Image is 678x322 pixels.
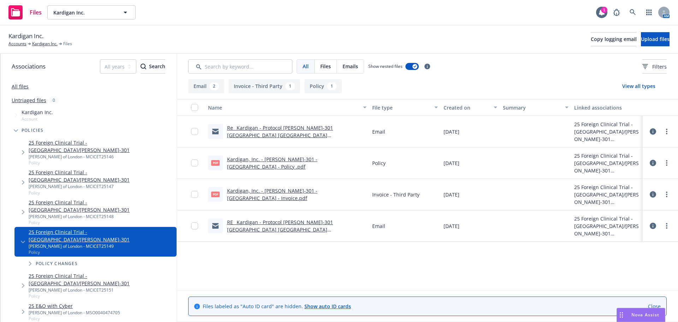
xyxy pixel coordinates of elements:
[303,63,309,70] span: All
[444,104,489,111] div: Created on
[372,104,430,111] div: File type
[63,41,72,47] span: Files
[574,104,640,111] div: Linked associations
[29,199,174,213] a: 25 Foreign Clinical Trial - [GEOGRAPHIC_DATA]/[PERSON_NAME]-301
[591,36,637,42] span: Copy logging email
[574,183,640,206] div: 25 Foreign Clinical Trial - [GEOGRAPHIC_DATA]/[PERSON_NAME]-301
[29,293,174,299] span: Policy
[29,316,120,322] span: Policy
[209,82,219,90] div: 2
[53,9,114,16] span: Kardigan Inc.
[211,160,220,165] span: pdf
[22,109,53,116] span: Kardigan Inc.
[29,183,174,189] div: [PERSON_NAME] of London - MCICET25147
[141,59,165,74] button: SearchSearch
[29,272,174,287] a: 25 Foreign Clinical Trial - [GEOGRAPHIC_DATA]/[PERSON_NAME]-301
[285,82,295,90] div: 1
[29,228,174,243] a: 25 Foreign Clinical Trial - [GEOGRAPHIC_DATA]/[PERSON_NAME]-301
[188,79,224,93] button: Email
[227,156,317,170] a: Kardigan, Inc. - [PERSON_NAME]-301 - [GEOGRAPHIC_DATA] - Policy .pdf
[141,60,165,73] div: Search
[591,32,637,46] button: Copy logging email
[191,191,198,198] input: Toggle Row Selected
[22,128,44,133] span: Policies
[141,64,146,69] svg: Search
[631,312,659,318] span: Nova Assist
[8,31,43,41] span: Kardigan Inc.
[574,215,640,237] div: 25 Foreign Clinical Trial - [GEOGRAPHIC_DATA]/[PERSON_NAME]-301
[372,128,385,135] span: Email
[444,222,459,230] span: [DATE]
[22,116,53,122] span: Account
[372,222,385,230] span: Email
[12,96,46,104] a: Untriaged files
[203,303,351,310] span: Files labeled as "Auto ID card" are hidden.
[611,79,667,93] button: View all types
[29,219,174,226] span: Policy
[601,7,607,13] div: 1
[444,128,459,135] span: [DATE]
[626,5,640,19] a: Search
[368,63,403,69] span: Show nested files
[574,152,640,174] div: 25 Foreign Clinical Trial - [GEOGRAPHIC_DATA]/[PERSON_NAME]-301
[642,5,656,19] a: Switch app
[369,99,441,116] button: File type
[662,127,671,136] a: more
[191,104,198,111] input: Select all
[327,82,337,90] div: 1
[444,159,459,167] span: [DATE]
[617,308,665,322] button: Nova Assist
[227,219,349,248] a: RE_ Kardigan - Protocol [PERSON_NAME]-301 [GEOGRAPHIC_DATA] [GEOGRAPHIC_DATA] [GEOGRAPHIC_DATA] &...
[444,191,459,198] span: [DATE]
[32,41,58,47] a: Kardigan Inc.
[29,310,120,316] div: [PERSON_NAME] of London - MSO0040474705
[205,99,369,116] button: Name
[188,59,292,74] input: Search by keyword...
[304,79,342,93] button: Policy
[29,190,174,196] span: Policy
[12,62,46,71] span: Associations
[29,139,174,154] a: 25 Foreign Clinical Trial - [GEOGRAPHIC_DATA]/[PERSON_NAME]-301
[617,308,626,322] div: Drag to move
[641,36,670,42] span: Upload files
[191,222,198,229] input: Toggle Row Selected
[30,10,42,15] span: Files
[372,191,420,198] span: Invoice - Third Party
[49,96,59,104] div: 0
[503,104,561,111] div: Summary
[12,83,29,90] a: All files
[320,63,331,70] span: Files
[208,104,359,111] div: Name
[8,41,26,47] a: Accounts
[29,169,174,183] a: 25 Foreign Clinical Trial - [GEOGRAPHIC_DATA]/[PERSON_NAME]-301
[29,302,120,310] a: 25 E&O with Cyber
[641,32,670,46] button: Upload files
[36,262,78,266] span: Policy changes
[662,159,671,167] a: more
[6,2,44,22] a: Files
[642,59,667,74] button: Filters
[642,63,667,70] span: Filters
[441,99,500,116] button: Created on
[648,303,661,310] a: Close
[304,303,351,310] a: Show auto ID cards
[29,243,174,249] div: [PERSON_NAME] of London - MCICET25149
[662,190,671,199] a: more
[574,121,640,143] div: 25 Foreign Clinical Trial - [GEOGRAPHIC_DATA]/[PERSON_NAME]-301
[47,5,136,19] button: Kardigan Inc.
[29,249,174,255] span: Policy
[227,187,317,201] a: Kardigan, Inc. - [PERSON_NAME]-301 - [GEOGRAPHIC_DATA] - Invoice.pdf
[652,63,667,70] span: Filters
[29,287,174,293] div: [PERSON_NAME] of London - MCICET25151
[191,128,198,135] input: Toggle Row Selected
[191,159,198,166] input: Toggle Row Selected
[29,160,174,166] span: Policy
[571,99,643,116] button: Linked associations
[372,159,386,167] span: Policy
[228,79,300,93] button: Invoice - Third Party
[29,213,174,219] div: [PERSON_NAME] of London - MCICET25148
[227,124,365,153] a: Re_ Kardigan - Protocol [PERSON_NAME]-301 [GEOGRAPHIC_DATA] [GEOGRAPHIC_DATA] [GEOGRAPHIC_DATA] [...
[211,192,220,197] span: pdf
[500,99,571,116] button: Summary
[662,222,671,230] a: more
